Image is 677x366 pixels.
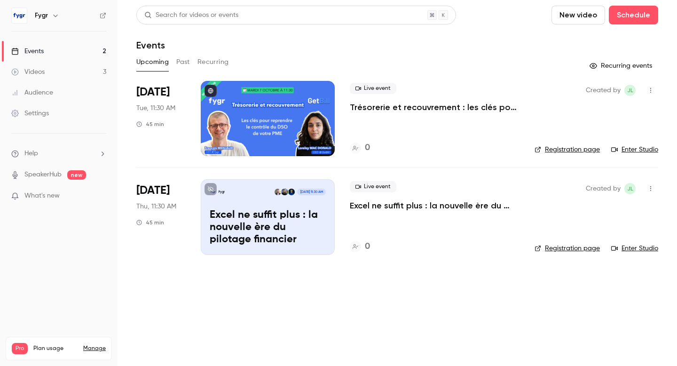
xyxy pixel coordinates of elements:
[136,179,186,255] div: Oct 23 Thu, 11:30 AM (Europe/Paris)
[535,145,600,154] a: Registration page
[33,345,78,352] span: Plan usage
[136,219,164,226] div: 45 min
[11,149,106,159] li: help-dropdown-opener
[210,209,326,246] p: Excel ne suffit plus : la nouvelle ère du pilotage financier
[176,55,190,70] button: Past
[350,181,396,192] span: Live event
[586,183,621,194] span: Created by
[535,244,600,253] a: Registration page
[288,189,295,195] img: François Menjaud
[624,183,636,194] span: Julie le Blanc
[219,190,225,194] p: Fygr
[136,103,175,113] span: Tue, 11:30 AM
[609,6,658,24] button: Schedule
[11,109,49,118] div: Settings
[611,145,658,154] a: Enter Studio
[11,67,45,77] div: Videos
[11,47,44,56] div: Events
[12,8,27,23] img: Fygr
[551,6,605,24] button: New video
[136,202,176,211] span: Thu, 11:30 AM
[35,11,48,20] h6: Fygr
[136,81,186,156] div: Oct 7 Tue, 11:30 AM (Europe/Paris)
[350,240,370,253] a: 0
[144,10,238,20] div: Search for videos or events
[611,244,658,253] a: Enter Studio
[365,142,370,154] h4: 0
[350,83,396,94] span: Live event
[11,88,53,97] div: Audience
[95,192,106,200] iframe: Noticeable Trigger
[350,200,520,211] a: Excel ne suffit plus : la nouvelle ère du pilotage financier
[627,183,633,194] span: Jl
[201,179,335,255] a: Excel ne suffit plus : la nouvelle ère du pilotage financierFygrFrançois MenjaudJonathan KhalfaTh...
[297,189,325,195] span: [DATE] 11:30 AM
[67,170,86,180] span: new
[585,58,658,73] button: Recurring events
[365,240,370,253] h4: 0
[275,189,281,195] img: Thomas Gazquez
[136,85,170,100] span: [DATE]
[136,55,169,70] button: Upcoming
[136,120,164,128] div: 45 min
[12,343,28,354] span: Pro
[24,170,62,180] a: SpeakerHub
[197,55,229,70] button: Recurring
[83,345,106,352] a: Manage
[627,85,633,96] span: Jl
[281,189,288,195] img: Jonathan Khalfa
[350,102,520,113] a: Trésorerie et recouvrement : les clés pour reprendre le contrôle du DSO de votre PME
[350,142,370,154] a: 0
[136,183,170,198] span: [DATE]
[136,40,165,51] h1: Events
[24,149,38,159] span: Help
[24,191,60,201] span: What's new
[624,85,636,96] span: Julie le Blanc
[586,85,621,96] span: Created by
